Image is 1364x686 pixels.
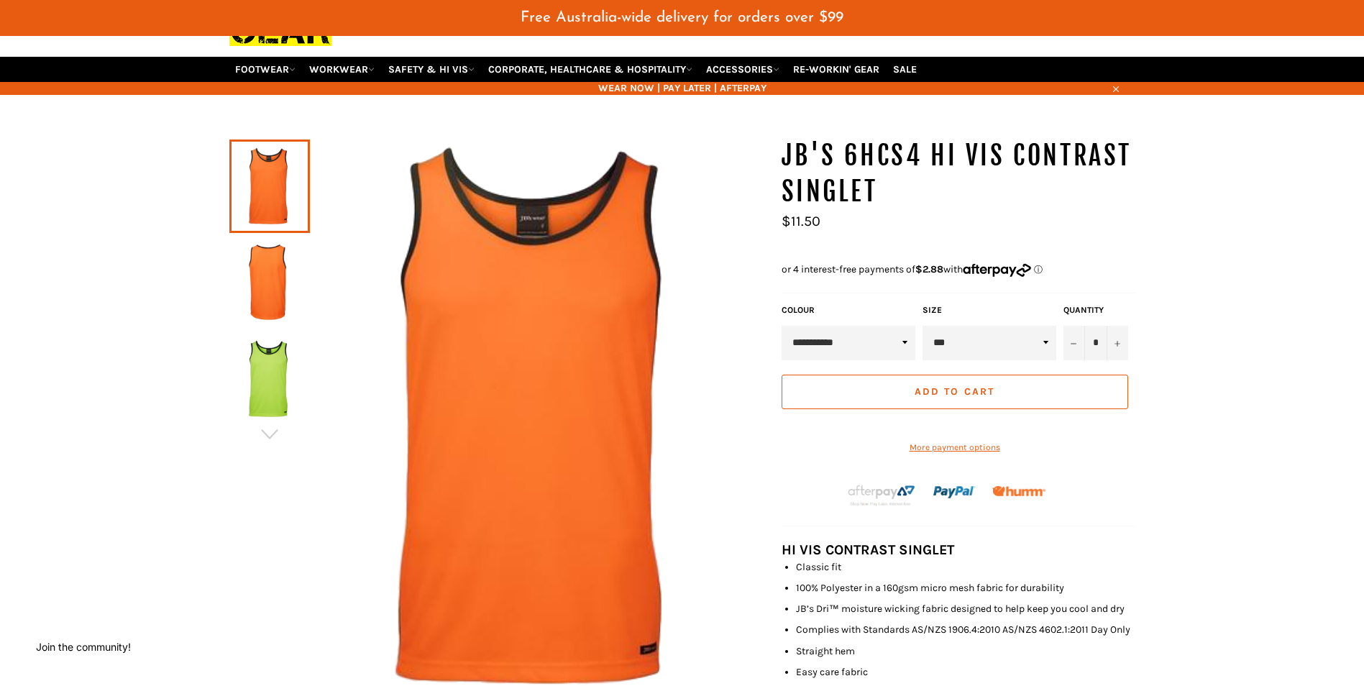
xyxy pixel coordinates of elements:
[1063,326,1085,360] button: Reduce item quantity by one
[521,10,843,25] span: Free Australia-wide delivery for orders over $99
[846,483,917,508] img: Afterpay-Logo-on-dark-bg_large.png
[482,57,698,82] a: CORPORATE, HEALTHCARE & HOSPITALITY
[782,138,1135,209] h1: JB'S 6HCS4 Hi Vis Contrast Singlet
[782,375,1128,409] button: Add to Cart
[787,57,885,82] a: RE-WORKIN' GEAR
[782,541,954,558] strong: HI VIS CONTRAST SINGLET
[237,339,303,419] img: JB'S 6HCS4 Hi Vis Contrast Singlet - Workin' Gear
[796,665,1135,679] li: Easy care fabric
[1063,304,1128,316] label: Quantity
[782,304,915,316] label: COLOUR
[923,304,1056,316] label: Size
[237,243,303,322] img: JB'S 6HCS4 Hi Vis Contrast Singlet - Workin' Gear
[915,385,994,398] span: Add to Cart
[782,442,1128,454] a: More payment options
[36,641,131,653] button: Join the community!
[933,471,976,513] img: paypal.png
[796,581,1135,595] li: 100% Polyester in a 160gsm micro mesh fabric for durability
[229,81,1135,95] span: WEAR NOW | PAY LATER | AFTERPAY
[887,57,923,82] a: SALE
[383,57,480,82] a: SAFETY & HI VIS
[303,57,380,82] a: WORKWEAR
[782,213,820,229] span: $11.50
[796,560,1135,574] li: Classic fit
[796,644,1135,658] li: Straight hem
[1107,326,1128,360] button: Increase item quantity by one
[796,602,1135,616] li: JB’s Dri™ moisture wicking fabric designed to help keep you cool and dry
[229,57,301,82] a: FOOTWEAR
[700,57,785,82] a: ACCESSORIES
[796,623,1135,636] li: Complies with Standards AS/NZS 1906.4:2010 AS/NZS 4602.1:2011 Day Only
[992,486,1045,497] img: Humm_core_logo_RGB-01_300x60px_small_195d8312-4386-4de7-b182-0ef9b6303a37.png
